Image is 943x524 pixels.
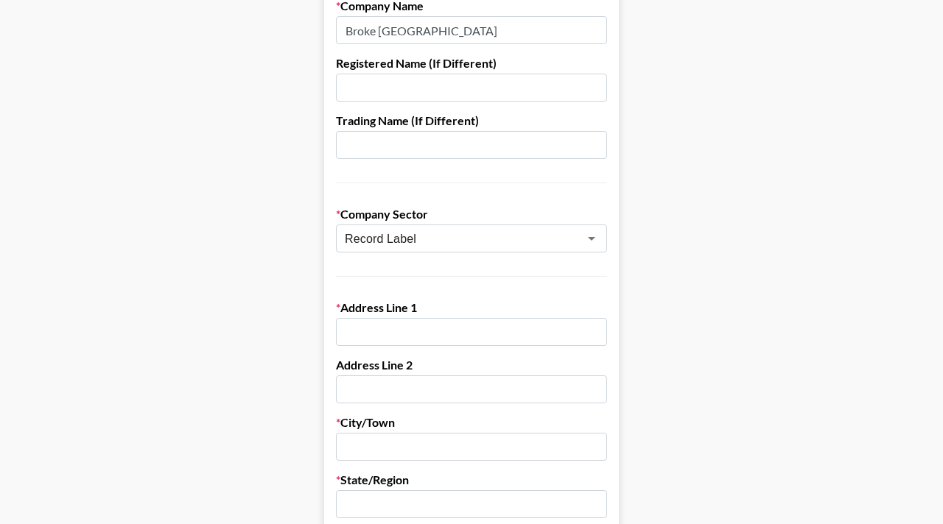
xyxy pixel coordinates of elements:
label: Address Line 1 [336,300,607,315]
label: City/Town [336,415,607,430]
label: Registered Name (If Different) [336,56,607,71]
button: Open [581,228,602,249]
label: State/Region [336,472,607,487]
label: Address Line 2 [336,358,607,372]
label: Trading Name (If Different) [336,113,607,128]
label: Company Sector [336,207,607,222]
